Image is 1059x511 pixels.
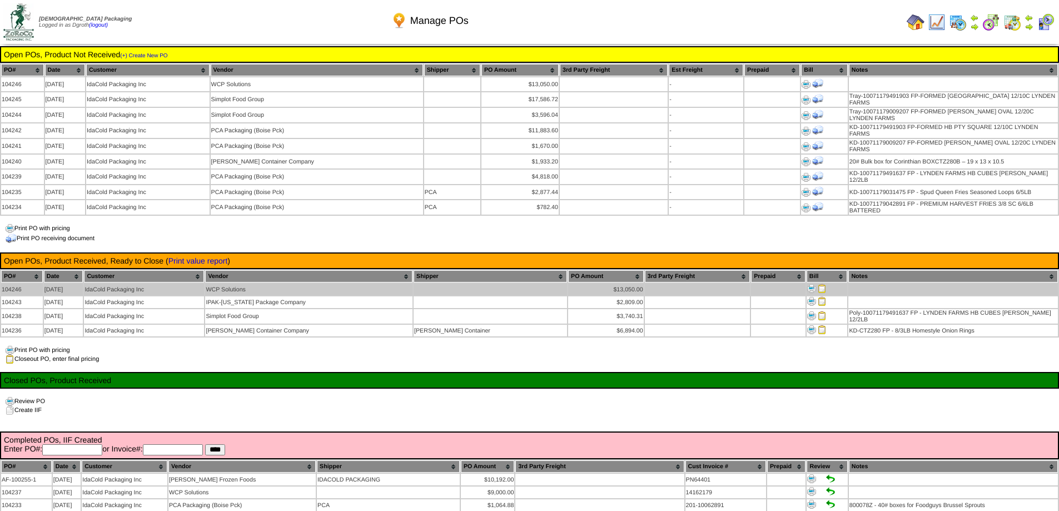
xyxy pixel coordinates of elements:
td: WCP Solutions [211,77,423,91]
td: IdaCold Packaging Inc [82,499,167,511]
img: Print [802,188,811,197]
td: 14162179 [685,487,766,498]
td: KD-10071179491637 FP - LYNDEN FARMS HB CUBES [PERSON_NAME] 12/2LB [849,170,1058,184]
td: IdaCold Packaging Inc [86,77,210,91]
img: Close PO [818,311,827,320]
td: - [669,185,743,199]
th: Customer [82,460,167,473]
th: Customer [86,64,210,76]
th: Shipper [424,64,480,76]
td: [DATE] [53,499,81,511]
img: Set to Handled [826,487,835,496]
td: IdaCold Packaging Inc [86,92,210,107]
td: KD-CTZ280 FP - 8/3LB Homestyle Onion Rings [848,325,1058,336]
td: IdaCold Packaging Inc [84,284,204,295]
td: PCA Packaging (Boise Pck) [211,139,423,153]
td: Completed POs, IIF Created [3,435,1056,456]
td: 104244 [1,108,44,122]
div: $3,596.04 [482,112,558,118]
td: [DATE] [45,77,86,91]
div: $1,064.88 [461,502,514,509]
td: [PERSON_NAME] Container Company [205,325,412,336]
td: AF-100255-1 [1,474,52,485]
th: PO# [1,64,44,76]
div: $6,894.00 [569,328,643,334]
img: Print Receiving Document [812,140,823,151]
img: line_graph.gif [928,13,946,31]
td: [DATE] [45,185,86,199]
th: 3rd Party Freight [515,460,684,473]
img: Print Receiving Document [812,201,823,212]
th: Prepaid [744,64,800,76]
td: - [669,170,743,184]
img: Print Receiving Document [812,171,823,182]
td: PN64401 [685,474,766,485]
div: $10,192.00 [461,477,514,483]
td: [DATE] [45,123,86,138]
img: Print Receiving Document [812,155,823,166]
td: [DATE] [44,309,83,324]
td: 104240 [1,155,44,168]
td: Poly-10071179491637 FP - LYNDEN FARMS HB CUBES [PERSON_NAME] 12/2LB [848,309,1058,324]
td: [DATE] [45,92,86,107]
img: Print Receiving Document [812,93,823,105]
th: PO# [1,460,52,473]
img: Print [807,487,816,496]
td: KD-10071179042891 FP - PREMIUM HARVEST FRIES 3/8 SC 6/6LB BATTERED [849,200,1058,215]
td: 104246 [1,77,44,91]
div: $11,883.60 [482,127,558,134]
a: Print value report [168,256,228,265]
a: (logout) [89,22,108,28]
td: [DATE] [44,325,83,336]
td: Simplot Food Group [211,92,423,107]
td: - [669,77,743,91]
img: print.gif [6,397,14,406]
td: WCP Solutions [168,487,316,498]
img: Print [802,157,811,166]
td: IdaCold Packaging Inc [86,170,210,184]
th: PO Amount [481,64,559,76]
th: Vendor [205,270,412,282]
td: 104233 [1,499,52,511]
td: Tray-10071179491903 FP-FORMED [GEOGRAPHIC_DATA] 12/10C LYNDEN FARMS [849,92,1058,107]
img: arrowright.gif [1025,22,1033,31]
img: Set to Handled [826,500,835,509]
th: Bill [801,64,848,76]
img: calendarblend.gif [982,13,1000,31]
div: $2,809.00 [569,299,643,306]
td: - [669,108,743,122]
td: IdaCold Packaging Inc [86,123,210,138]
td: 20# Bulk box for Corinthian BOXCTZ280B – 19 x 13 x 10.5 [849,155,1058,168]
th: 3rd Party Freight [645,270,750,282]
img: Print [802,204,811,212]
img: Print [802,173,811,182]
span: Manage POs [410,15,469,27]
img: po.png [390,12,408,29]
img: Print Receiving Document [812,78,823,89]
div: $1,670.00 [482,143,558,150]
img: Print Receiving Document [812,109,823,120]
img: Close PO [818,284,827,293]
td: [DATE] [53,487,81,498]
td: [DATE] [45,108,86,122]
td: 104235 [1,185,44,199]
img: Print Receiving Document [812,186,823,197]
th: Review [807,460,847,473]
td: 104242 [1,123,44,138]
th: Cust Invoice # [685,460,766,473]
td: - [669,200,743,215]
img: Set to Handled [826,474,835,483]
img: clipboard.gif [6,355,14,364]
td: 104238 [1,309,43,324]
td: Simplot Food Group [205,309,412,324]
td: IPAK-[US_STATE] Package Company [205,296,412,308]
form: Enter PO#: or Invoice#: [4,444,1055,455]
td: Closed POs, Product Received [3,375,1056,385]
td: [PERSON_NAME] Container Company [211,155,423,168]
th: Notes [849,64,1058,76]
td: Simplot Food Group [211,108,423,122]
th: Est Freight [669,64,743,76]
td: PCA Packaging (Boise Pck) [168,499,316,511]
td: IdaCold Packaging Inc [84,296,204,308]
img: arrowleft.gif [970,13,979,22]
